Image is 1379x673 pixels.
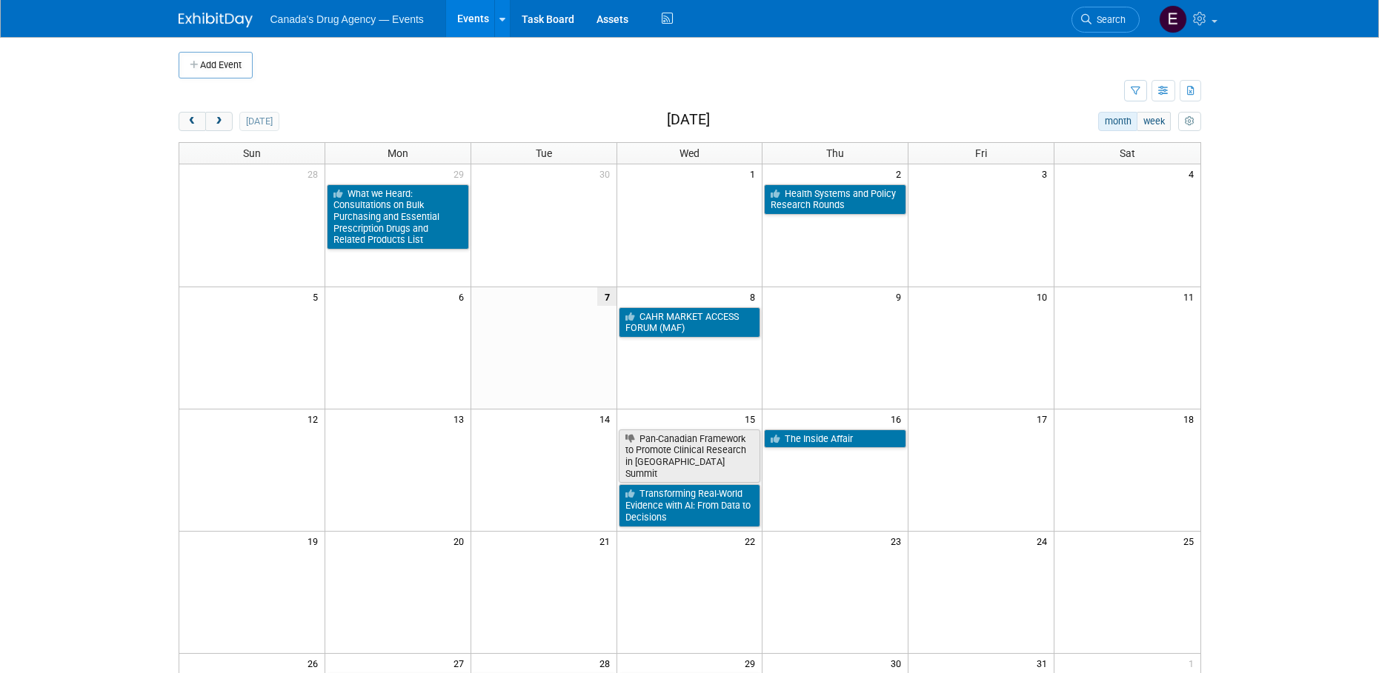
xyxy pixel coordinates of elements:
img: External Events [1159,5,1187,33]
a: CAHR MARKET ACCESS FORUM (MAF) [619,307,761,338]
span: 7 [597,287,617,306]
span: 2 [894,164,908,183]
span: 29 [452,164,471,183]
span: 30 [889,654,908,672]
a: Pan-Canadian Framework to Promote Clinical Research in [GEOGRAPHIC_DATA] Summit [619,429,761,483]
span: 27 [452,654,471,672]
span: 16 [889,409,908,428]
span: 3 [1040,164,1054,183]
a: Transforming Real-World Evidence with AI: From Data to Decisions [619,484,761,526]
span: 23 [889,532,908,550]
span: 6 [457,287,471,306]
a: Search [1071,7,1140,33]
span: 1 [748,164,762,183]
span: 4 [1187,164,1200,183]
span: Sat [1120,147,1135,159]
span: 25 [1182,532,1200,550]
span: 26 [306,654,325,672]
span: 12 [306,409,325,428]
h2: [DATE] [667,112,710,128]
span: 18 [1182,409,1200,428]
span: 21 [598,532,617,550]
button: myCustomButton [1178,112,1200,131]
a: The Inside Affair [764,429,906,449]
a: Health Systems and Policy Research Rounds [764,184,906,215]
span: 9 [894,287,908,306]
img: ExhibitDay [179,13,253,27]
span: Thu [826,147,844,159]
button: [DATE] [239,112,279,131]
span: 28 [598,654,617,672]
span: Canada's Drug Agency — Events [270,13,424,25]
span: 22 [743,532,762,550]
span: 11 [1182,287,1200,306]
span: Wed [679,147,700,159]
span: 29 [743,654,762,672]
button: Add Event [179,52,253,78]
span: 30 [598,164,617,183]
span: 8 [748,287,762,306]
span: 10 [1035,287,1054,306]
span: Fri [975,147,987,159]
span: 19 [306,532,325,550]
span: Search [1091,14,1126,25]
button: week [1137,112,1171,131]
span: 14 [598,409,617,428]
span: 31 [1035,654,1054,672]
span: Tue [536,147,552,159]
a: What we Heard: Consultations on Bulk Purchasing and Essential Prescription Drugs and Related Prod... [327,184,469,250]
span: 13 [452,409,471,428]
button: month [1098,112,1137,131]
span: 28 [306,164,325,183]
span: 1 [1187,654,1200,672]
button: next [205,112,233,131]
span: Mon [388,147,408,159]
span: 5 [311,287,325,306]
span: 24 [1035,532,1054,550]
span: 17 [1035,409,1054,428]
span: 20 [452,532,471,550]
span: Sun [243,147,261,159]
span: 15 [743,409,762,428]
i: Personalize Calendar [1185,117,1194,127]
button: prev [179,112,206,131]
